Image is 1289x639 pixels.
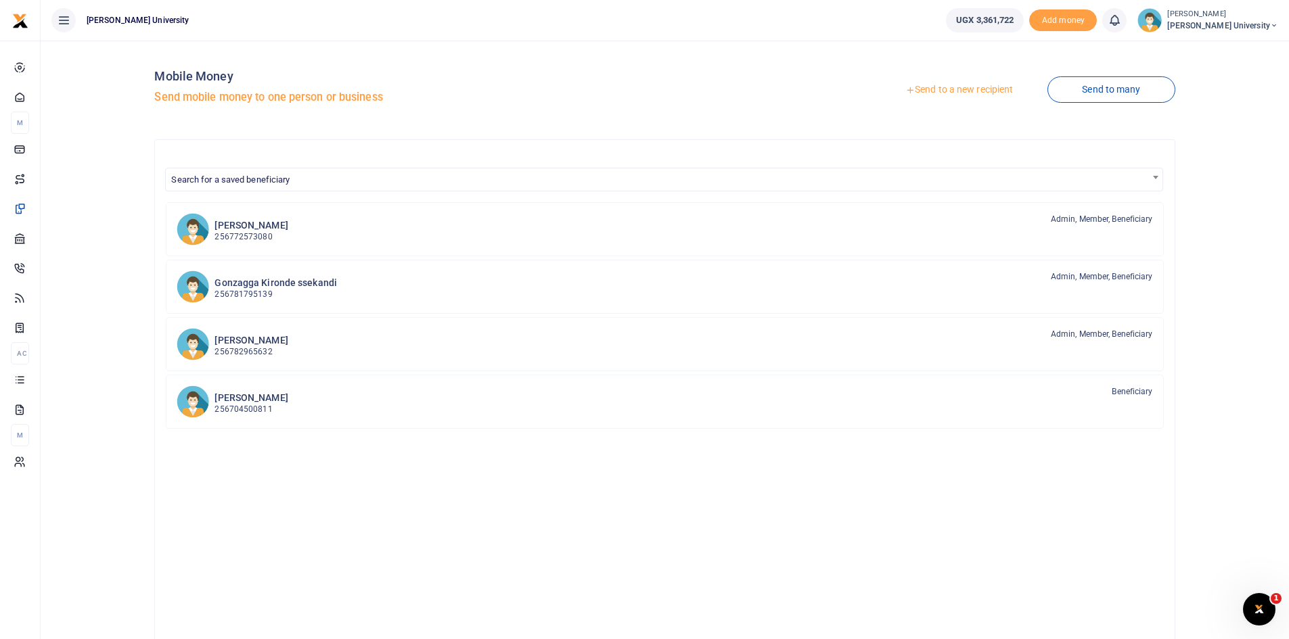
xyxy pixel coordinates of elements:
[177,385,209,418] img: NK
[11,112,29,134] li: M
[214,346,288,358] p: 256782965632
[1137,8,1278,32] a: profile-user [PERSON_NAME] [PERSON_NAME] University
[214,392,288,404] h6: [PERSON_NAME]
[1029,14,1097,24] a: Add money
[154,91,659,104] h5: Send mobile money to one person or business
[1271,593,1282,604] span: 1
[1137,8,1162,32] img: profile-user
[214,288,337,301] p: 256781795139
[214,231,288,243] p: 256772573080
[177,213,209,245] img: PB
[171,174,290,185] span: Search for a saved beneficiary
[214,277,337,289] h6: Gonzagga Kironde ssekandi
[1112,385,1152,398] span: Beneficiary
[11,342,29,364] li: Ac
[166,260,1163,314] a: GKs Gonzagga Kironde ssekandi 256781795139 Admin, Member, Beneficiary
[1167,9,1278,20] small: [PERSON_NAME]
[166,202,1163,256] a: PB [PERSON_NAME] 256772573080 Admin, Member, Beneficiary
[214,403,288,416] p: 256704500811
[81,14,194,26] span: [PERSON_NAME] University
[166,375,1163,429] a: NK [PERSON_NAME] 256704500811 Beneficiary
[1243,593,1275,625] iframe: Intercom live chat
[214,335,288,346] h6: [PERSON_NAME]
[177,270,209,303] img: GKs
[1051,270,1153,283] span: Admin, Member, Beneficiary
[166,168,1162,189] span: Search for a saved beneficiary
[1051,213,1153,225] span: Admin, Member, Beneficiary
[177,328,209,360] img: ScO
[154,69,659,84] h4: Mobile Money
[11,424,29,446] li: M
[12,13,28,29] img: logo-small
[214,220,288,231] h6: [PERSON_NAME]
[166,317,1163,371] a: ScO [PERSON_NAME] 256782965632 Admin, Member, Beneficiary
[1029,9,1097,32] span: Add money
[1167,20,1278,32] span: [PERSON_NAME] University
[12,15,28,25] a: logo-small logo-large logo-large
[871,78,1047,102] a: Send to a new recipient
[941,8,1029,32] li: Wallet ballance
[165,168,1162,191] span: Search for a saved beneficiary
[956,14,1014,27] span: UGX 3,361,722
[1051,328,1153,340] span: Admin, Member, Beneficiary
[946,8,1024,32] a: UGX 3,361,722
[1047,76,1175,103] a: Send to many
[1029,9,1097,32] li: Toup your wallet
